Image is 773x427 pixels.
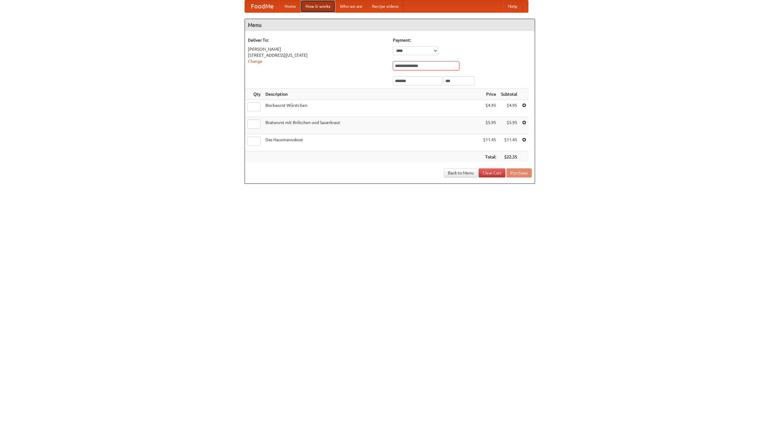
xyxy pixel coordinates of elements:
[263,134,481,151] td: Das Hausmannskost
[248,37,387,43] h5: Deliver To:
[499,151,520,163] th: $22.35
[481,134,499,151] td: $11.45
[481,89,499,100] th: Price
[499,134,520,151] td: $11.45
[301,0,335,12] a: How it works
[263,89,481,100] th: Description
[506,168,532,177] button: Purchase
[499,89,520,100] th: Subtotal
[335,0,367,12] a: Who we are
[248,52,387,58] div: [STREET_ADDRESS][US_STATE]
[263,117,481,134] td: Bratwurst mit Brötchen und Sauerkraut
[481,151,499,163] th: Total:
[479,168,505,177] a: Clear Cart
[367,0,403,12] a: Recipe videos
[503,0,522,12] a: Help
[499,117,520,134] td: $5.95
[263,100,481,117] td: Bockwurst Würstchen
[248,46,387,52] div: [PERSON_NAME]
[499,100,520,117] td: $4.95
[245,89,263,100] th: Qty
[444,168,478,177] a: Back to Menu
[245,0,280,12] a: FoodMe
[245,19,535,31] h4: Menu
[393,37,532,43] h5: Payment:
[481,117,499,134] td: $5.95
[481,100,499,117] td: $4.95
[248,59,262,64] a: Change
[280,0,301,12] a: Home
